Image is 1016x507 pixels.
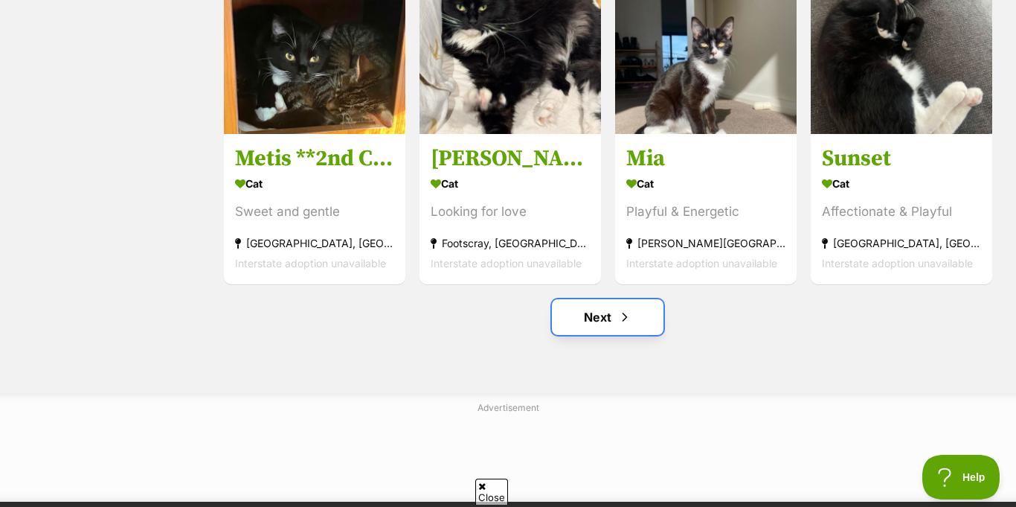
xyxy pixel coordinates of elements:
div: Cat [235,173,394,194]
div: [GEOGRAPHIC_DATA], [GEOGRAPHIC_DATA] [235,233,394,253]
h3: Mia [626,144,785,173]
div: Cat [822,173,981,194]
h3: Metis **2nd Chance Cat Rescue** [235,144,394,173]
span: Interstate adoption unavailable [822,257,973,270]
div: Footscray, [GEOGRAPHIC_DATA] [431,233,590,253]
div: [GEOGRAPHIC_DATA], [GEOGRAPHIC_DATA] [822,233,981,253]
a: Mia Cat Playful & Energetic [PERSON_NAME][GEOGRAPHIC_DATA] Interstate adoption unavailable favourite [615,133,797,284]
div: Affectionate & Playful [822,202,981,222]
div: [PERSON_NAME][GEOGRAPHIC_DATA] [626,233,785,253]
span: Interstate adoption unavailable [626,257,777,270]
div: Sweet and gentle [235,202,394,222]
div: Playful & Energetic [626,202,785,222]
span: Close [475,479,508,505]
span: Interstate adoption unavailable [235,257,386,270]
h3: [PERSON_NAME] [431,144,590,173]
div: Looking for love [431,202,590,222]
a: Sunset Cat Affectionate & Playful [GEOGRAPHIC_DATA], [GEOGRAPHIC_DATA] Interstate adoption unavai... [811,133,992,284]
a: [PERSON_NAME] Cat Looking for love Footscray, [GEOGRAPHIC_DATA] Interstate adoption unavailable f... [419,133,601,284]
div: Cat [431,173,590,194]
nav: Pagination [222,299,994,335]
a: Metis **2nd Chance Cat Rescue** Cat Sweet and gentle [GEOGRAPHIC_DATA], [GEOGRAPHIC_DATA] Interst... [224,133,405,284]
iframe: Help Scout Beacon - Open [922,455,1001,500]
div: Cat [626,173,785,194]
h3: Sunset [822,144,981,173]
a: Next page [552,299,663,335]
span: Interstate adoption unavailable [431,257,582,270]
